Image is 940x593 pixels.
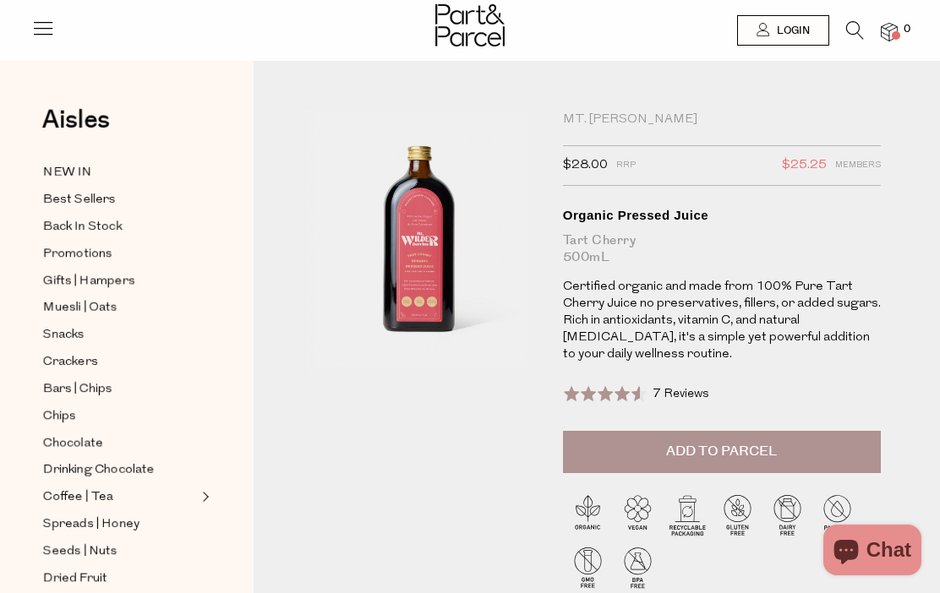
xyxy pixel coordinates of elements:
span: Gifts | Hampers [43,271,135,291]
span: Back In Stock [43,217,122,237]
p: Certified organic and made from 100% Pure Tart Cherry Juice no preservatives, fillers, or added s... [563,279,881,363]
a: Snacks [43,324,197,345]
button: Add to Parcel [563,431,881,473]
img: P_P-ICONS-Live_Bec_V11_Dairy_Free.svg [762,490,812,540]
div: Organic Pressed Juice [563,207,881,224]
span: $28.00 [563,155,608,177]
inbox-online-store-chat: Shopify online store chat [818,525,926,579]
span: Seeds | Nuts [43,541,117,562]
img: P_P-ICONS-Live_Bec_V11_Palm_Oil_Free.svg [812,490,862,540]
span: Aisles [42,101,110,139]
span: $25.25 [782,155,827,177]
a: Gifts | Hampers [43,270,197,291]
a: Muesli | Oats [43,297,197,318]
img: P_P-ICONS-Live_Bec_V11_BPA_Free.svg [613,542,663,592]
a: Login [737,15,829,46]
a: Back In Stock [43,216,197,237]
a: 0 [881,23,898,41]
span: Muesli | Oats [43,298,117,318]
a: Promotions [43,243,197,264]
img: P_P-ICONS-Live_Bec_V11_Gluten_Free.svg [713,490,762,540]
div: Mt. [PERSON_NAME] [563,112,881,128]
span: 7 Reviews [653,388,709,400]
a: NEW IN [43,162,197,183]
span: Chocolate [43,433,103,454]
span: 0 [899,22,915,37]
span: Coffee | Tea [43,487,113,508]
span: Spreads | Honey [43,514,139,535]
a: Drinking Chocolate [43,460,197,481]
span: Login [773,24,810,38]
span: Add to Parcel [666,442,777,461]
a: Coffee | Tea [43,487,197,508]
span: Dried Fruit [43,569,107,589]
img: A bottle of Mt Wilder organic pressed juice with a red label on a white background. [304,112,533,382]
img: Part&Parcel [435,4,505,46]
a: Chips [43,405,197,427]
span: Chips [43,406,76,427]
span: Bars | Chips [43,379,112,400]
span: Drinking Chocolate [43,460,155,481]
div: Tart Cherry 500mL [563,232,881,266]
span: Crackers [43,352,98,373]
a: Aisles [42,107,110,150]
a: Dried Fruit [43,568,197,589]
a: Crackers [43,351,197,373]
img: P_P-ICONS-Live_Bec_V11_Recyclable_Packaging.svg [663,490,713,540]
a: Bars | Chips [43,378,197,400]
a: Chocolate [43,433,197,454]
span: RRP [616,155,636,177]
span: Snacks [43,325,85,345]
img: P_P-ICONS-Live_Bec_V11_Organic.svg [563,490,613,540]
button: Expand/Collapse Coffee | Tea [198,487,210,507]
img: P_P-ICONS-Live_Bec_V11_Vegan.svg [613,490,663,540]
a: Best Sellers [43,189,197,210]
span: Best Sellers [43,190,116,210]
span: Promotions [43,244,112,264]
span: Members [835,155,881,177]
span: NEW IN [43,163,92,183]
a: Seeds | Nuts [43,541,197,562]
img: P_P-ICONS-Live_Bec_V11_GMO_Free.svg [563,542,613,592]
a: Spreads | Honey [43,514,197,535]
